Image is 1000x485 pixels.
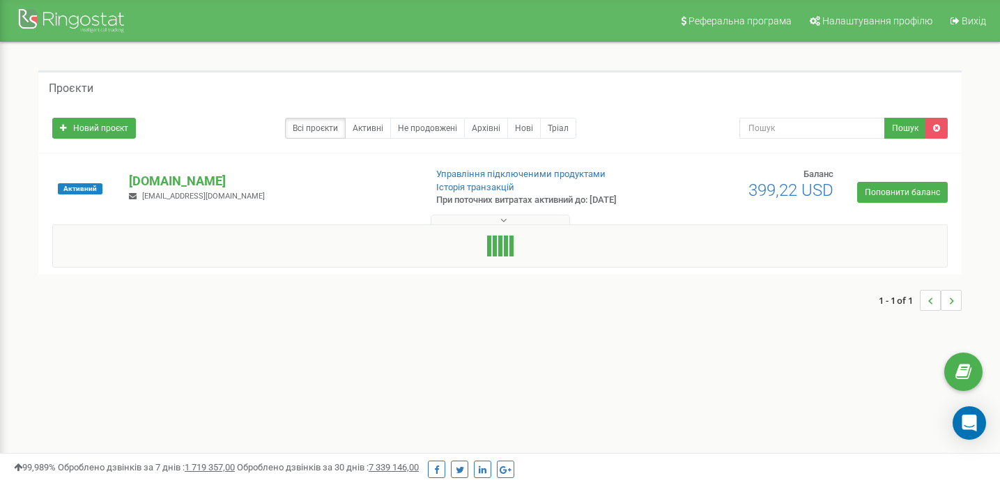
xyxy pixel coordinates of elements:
[436,169,606,179] a: Управління підключеними продуктами
[540,118,576,139] a: Тріал
[464,118,508,139] a: Архівні
[58,183,102,194] span: Активний
[58,462,235,472] span: Оброблено дзвінків за 7 днів :
[390,118,465,139] a: Не продовжені
[49,82,93,95] h5: Проєкти
[345,118,391,139] a: Активні
[748,180,833,200] span: 399,22 USD
[953,406,986,440] div: Open Intercom Messenger
[369,462,419,472] u: 7 339 146,00
[739,118,885,139] input: Пошук
[52,118,136,139] a: Новий проєкт
[237,462,419,472] span: Оброблено дзвінків за 30 днів :
[142,192,265,201] span: [EMAIL_ADDRESS][DOMAIN_NAME]
[884,118,926,139] button: Пошук
[857,182,948,203] a: Поповнити баланс
[822,15,932,26] span: Налаштування профілю
[185,462,235,472] u: 1 719 357,00
[14,462,56,472] span: 99,989%
[879,290,920,311] span: 1 - 1 of 1
[436,194,645,207] p: При поточних витратах активний до: [DATE]
[436,182,514,192] a: Історія транзакцій
[689,15,792,26] span: Реферальна програма
[285,118,346,139] a: Всі проєкти
[803,169,833,179] span: Баланс
[129,172,413,190] p: [DOMAIN_NAME]
[962,15,986,26] span: Вихід
[507,118,541,139] a: Нові
[879,276,962,325] nav: ...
